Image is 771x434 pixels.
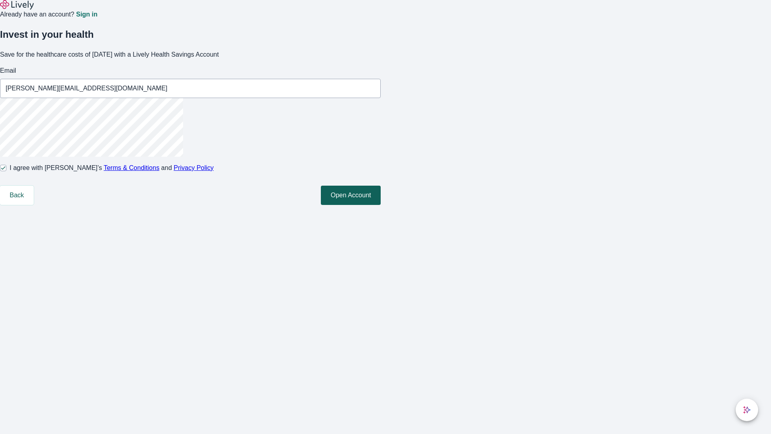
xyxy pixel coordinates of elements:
[321,186,381,205] button: Open Account
[736,399,758,421] button: chat
[743,406,751,414] svg: Lively AI Assistant
[174,164,214,171] a: Privacy Policy
[104,164,159,171] a: Terms & Conditions
[10,163,214,173] span: I agree with [PERSON_NAME]’s and
[76,11,97,18] a: Sign in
